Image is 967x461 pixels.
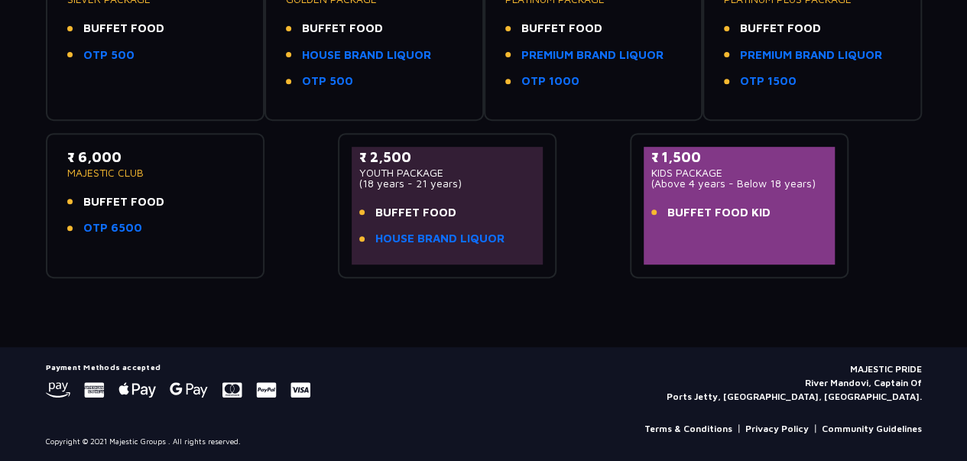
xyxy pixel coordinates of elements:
[667,204,771,222] span: BUFFET FOOD KID
[83,193,164,211] span: BUFFET FOOD
[521,20,602,37] span: BUFFET FOOD
[651,147,828,167] p: ₹ 1,500
[644,422,732,436] a: Terms & Conditions
[740,20,821,37] span: BUFFET FOOD
[740,73,797,90] a: OTP 1500
[521,73,579,90] a: OTP 1000
[302,47,431,64] a: HOUSE BRAND LIQUOR
[67,167,244,178] p: MAJESTIC CLUB
[359,167,536,178] p: YOUTH PACKAGE
[521,47,664,64] a: PREMIUM BRAND LIQUOR
[46,436,241,447] p: Copyright © 2021 Majestic Groups . All rights reserved.
[375,204,456,222] span: BUFFET FOOD
[651,167,828,178] p: KIDS PACKAGE
[359,178,536,189] p: (18 years - 21 years)
[302,20,383,37] span: BUFFET FOOD
[302,73,353,90] a: OTP 500
[822,422,922,436] a: Community Guidelines
[46,362,310,372] h5: Payment Methods accepted
[83,47,135,64] a: OTP 500
[745,422,809,436] a: Privacy Policy
[67,147,244,167] p: ₹ 6,000
[83,20,164,37] span: BUFFET FOOD
[740,47,882,64] a: PREMIUM BRAND LIQUOR
[375,230,505,248] a: HOUSE BRAND LIQUOR
[651,178,828,189] p: (Above 4 years - Below 18 years)
[359,147,536,167] p: ₹ 2,500
[83,219,142,237] a: OTP 6500
[667,362,922,404] p: MAJESTIC PRIDE River Mandovi, Captain Of Ports Jetty, [GEOGRAPHIC_DATA], [GEOGRAPHIC_DATA].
